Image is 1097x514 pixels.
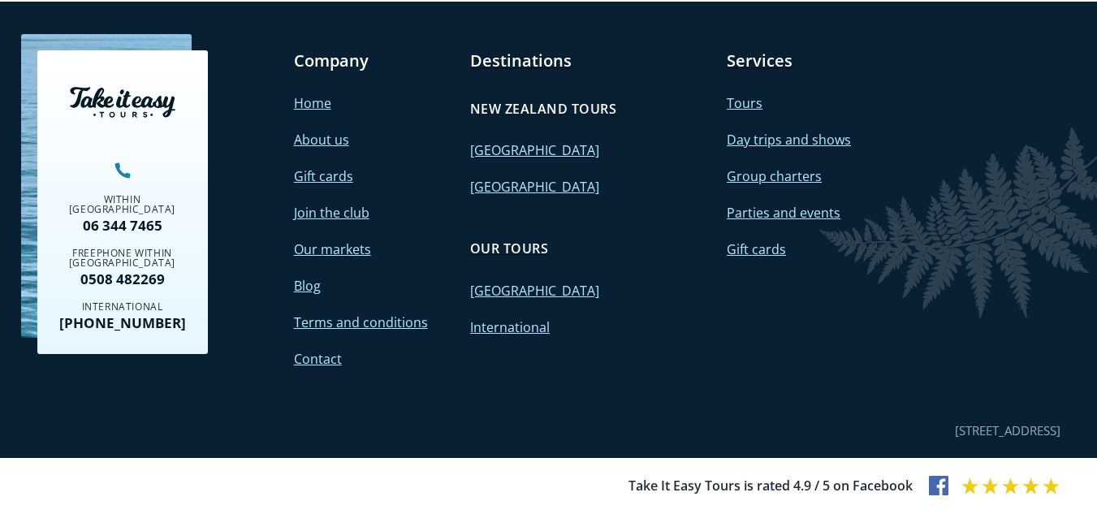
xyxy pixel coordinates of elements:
img: Facebook [929,476,948,495]
h3: Company [294,50,454,71]
div: [STREET_ADDRESS] [955,420,1060,442]
a: Home [294,94,331,112]
a: Group charters [727,167,822,185]
a: Terms and conditions [294,313,428,331]
a: Contact [294,350,342,368]
a: International [470,318,550,336]
a: New Zealand tours [470,92,616,126]
a: [GEOGRAPHIC_DATA] [470,141,599,159]
nav: Footer [37,50,1060,371]
img: Take it easy tours [70,87,175,118]
a: [PHONE_NUMBER] [50,316,196,330]
a: Services [727,50,793,71]
a: About us [294,131,349,149]
a: Tours [727,94,762,112]
div: Take It Easy Tours is rated 4.9 / 5 on Facebook [628,474,913,498]
a: Parties and events [727,204,840,222]
h4: Our tours [470,240,548,257]
a: Join the club [294,204,369,222]
a: Destinations [470,50,572,71]
a: [GEOGRAPHIC_DATA] [470,282,599,300]
div: International [50,302,196,312]
a: 0508 482269 [50,272,196,286]
div: Within [GEOGRAPHIC_DATA] [50,195,196,214]
a: Blog [294,277,321,295]
a: [GEOGRAPHIC_DATA] [470,178,599,196]
div: Freephone within [GEOGRAPHIC_DATA] [50,248,196,268]
a: Gift cards [727,240,786,258]
h4: New Zealand tours [470,100,616,118]
a: 06 344 7465 [50,218,196,232]
a: Our tours [470,231,548,266]
a: Our markets [294,240,371,258]
a: Gift cards [294,167,353,185]
a: Day trips and shows [727,131,851,149]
